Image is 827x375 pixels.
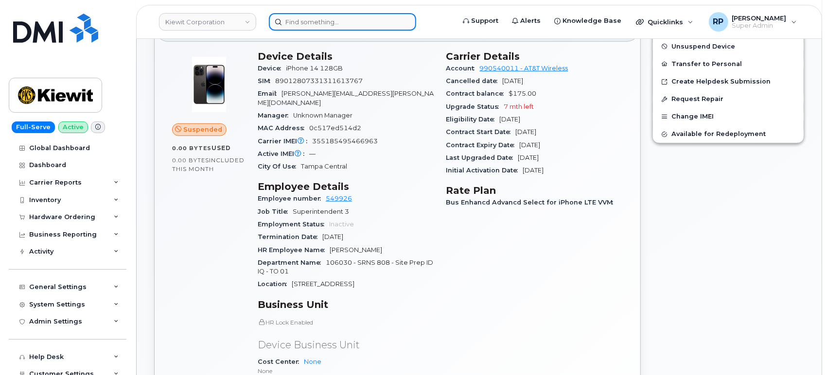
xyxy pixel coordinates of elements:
span: Knowledge Base [563,16,621,26]
span: [DATE] [523,167,544,174]
span: [PERSON_NAME] [330,246,382,254]
h3: Device Details [258,51,435,62]
input: Find something... [269,13,416,31]
span: iPhone 14 128GB [286,65,343,72]
span: Unknown Manager [293,112,352,119]
span: Suspended [183,125,222,134]
div: Quicklinks [629,12,700,32]
span: Quicklinks [648,18,683,26]
span: Initial Activation Date [446,167,523,174]
span: Employee number [258,195,326,202]
span: [STREET_ADDRESS] [292,280,354,288]
span: 0.00 Bytes [172,145,211,152]
span: — [309,150,316,157]
span: $175.00 [509,90,537,97]
a: None [304,358,321,365]
span: HR Employee Name [258,246,330,254]
span: Available for Redeployment [671,131,766,138]
a: Create Helpdesk Submission [653,73,804,90]
button: Unsuspend Device [653,38,804,55]
h3: Rate Plan [446,185,623,196]
button: Request Repair [653,90,804,108]
span: Contract Start Date [446,128,516,136]
span: included this month [172,156,245,172]
span: Employment Status [258,221,329,228]
span: [PERSON_NAME] [732,14,787,22]
span: Device [258,65,286,72]
span: [DATE] [322,233,343,240]
span: Contract balance [446,90,509,97]
span: 89012807331311613767 [275,77,363,85]
button: Transfer to Personal [653,55,804,73]
button: Available for Redeployment [653,125,804,143]
span: Alerts [520,16,541,26]
span: Unsuspend Device [671,43,735,50]
span: Eligibility Date [446,116,500,123]
iframe: Messenger Launcher [785,333,820,368]
span: [DATE] [518,154,539,161]
span: Upgrade Status [446,103,504,110]
a: 990540011 - AT&T Wireless [480,65,568,72]
span: 106030 - SRNS 808 - Site Prep IDIQ - TO 01 [258,259,433,275]
span: 7 mth left [504,103,534,110]
span: Contract Expiry Date [446,141,520,149]
h3: Employee Details [258,181,435,192]
span: [DATE] [503,77,524,85]
span: Cost Center [258,358,304,365]
a: 549926 [326,195,352,202]
a: Kiewit Corporation [159,13,256,31]
span: Superintendent 3 [293,208,349,215]
h3: Business Unit [258,299,435,310]
span: Manager [258,112,293,119]
span: Last Upgraded Date [446,154,518,161]
span: Carrier IMEI [258,137,312,145]
p: None [258,367,435,375]
span: MAC Address [258,124,309,132]
span: Location [258,280,292,288]
h3: Carrier Details [446,51,623,62]
span: Termination Date [258,233,322,240]
span: Tampa Central [301,163,347,170]
span: Job Title [258,208,293,215]
span: Inactive [329,221,354,228]
span: used [211,144,231,152]
a: Knowledge Base [547,11,628,31]
span: Super Admin [732,22,787,30]
img: image20231002-3703462-njx0qo.jpeg [180,55,238,114]
div: Ryan Partack [702,12,804,32]
a: Alerts [505,11,547,31]
span: [PERSON_NAME][EMAIL_ADDRESS][PERSON_NAME][DOMAIN_NAME] [258,90,434,106]
span: City Of Use [258,163,301,170]
span: 0c517ed514d2 [309,124,361,132]
p: HR Lock Enabled [258,318,435,326]
span: Bus Enhancd Advancd Select for iPhone LTE VVM [446,199,618,206]
span: 355185495466963 [312,137,378,145]
span: Email [258,90,282,97]
a: Support [456,11,505,31]
span: Support [471,16,498,26]
span: [DATE] [500,116,521,123]
span: Department Name [258,259,326,266]
span: Account [446,65,480,72]
span: RP [713,16,724,28]
span: 0.00 Bytes [172,157,209,164]
span: [DATE] [516,128,537,136]
button: Change IMEI [653,108,804,125]
p: Device Business Unit [258,338,435,352]
span: Cancelled date [446,77,503,85]
span: Active IMEI [258,150,309,157]
span: SIM [258,77,275,85]
span: [DATE] [520,141,541,149]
